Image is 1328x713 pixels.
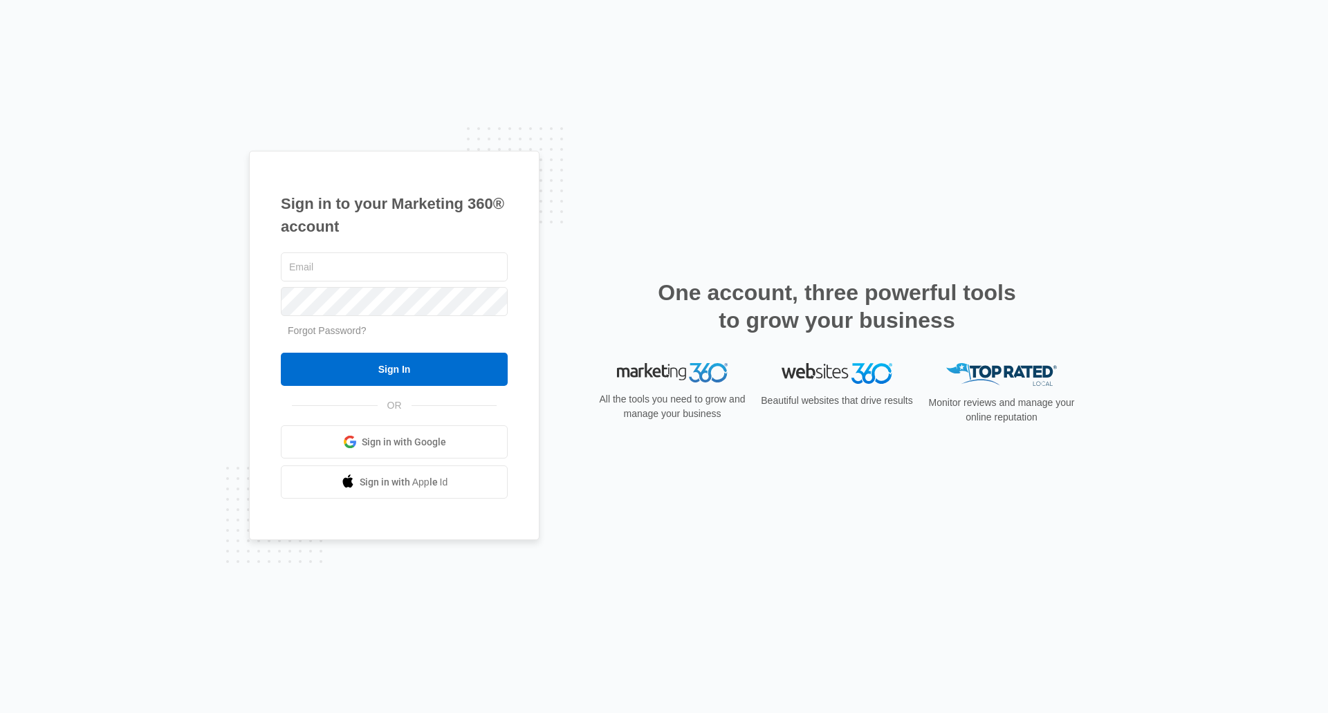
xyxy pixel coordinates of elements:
p: Beautiful websites that drive results [759,393,914,408]
span: OR [378,398,412,413]
a: Sign in with Google [281,425,508,459]
a: Sign in with Apple Id [281,465,508,499]
h2: One account, three powerful tools to grow your business [654,279,1020,334]
a: Forgot Password? [288,325,367,336]
input: Email [281,252,508,281]
img: Top Rated Local [946,363,1057,386]
h1: Sign in to your Marketing 360® account [281,192,508,238]
input: Sign In [281,353,508,386]
img: Websites 360 [782,363,892,383]
span: Sign in with Apple Id [360,475,448,490]
span: Sign in with Google [362,435,446,450]
p: Monitor reviews and manage your online reputation [924,396,1079,425]
img: Marketing 360 [617,363,728,382]
p: All the tools you need to grow and manage your business [595,392,750,421]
